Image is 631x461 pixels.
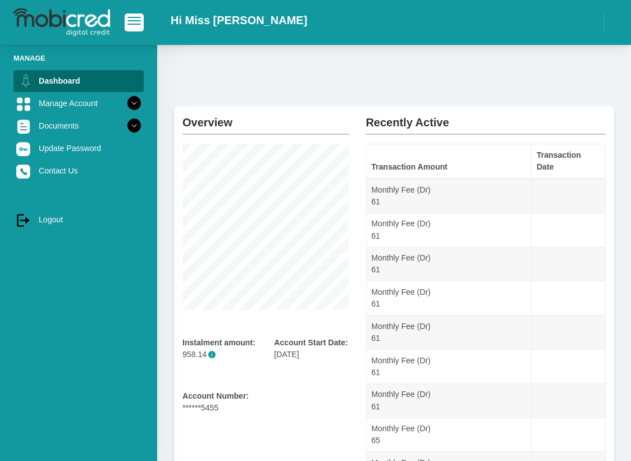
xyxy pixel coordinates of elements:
a: Documents [13,115,144,136]
a: Manage Account [13,93,144,114]
td: Monthly Fee (Dr) 61 [366,179,532,213]
b: Account Start Date: [274,338,347,347]
td: Monthly Fee (Dr) 61 [366,316,532,350]
p: 958.14 [182,349,257,360]
h2: Overview [182,107,349,129]
h2: Recently Active [366,107,606,129]
th: Transaction Amount [366,144,532,179]
td: Monthly Fee (Dr) 61 [366,247,532,281]
a: Contact Us [13,160,144,181]
a: Update Password [13,138,144,159]
td: Monthly Fee (Dr) 61 [366,349,532,384]
b: Account Number: [182,391,249,400]
li: Manage [13,53,144,63]
h2: Hi Miss [PERSON_NAME] [171,13,307,27]
a: Dashboard [13,70,144,92]
b: Instalment amount: [182,338,255,347]
td: Monthly Fee (Dr) 61 [366,384,532,418]
img: logo-mobicred.svg [13,8,110,36]
td: Monthly Fee (Dr) 65 [366,418,532,452]
a: Logout [13,209,144,230]
div: [DATE] [274,337,349,360]
th: Transaction Date [532,144,606,179]
span: i [208,351,216,358]
td: Monthly Fee (Dr) 61 [366,213,532,247]
td: Monthly Fee (Dr) 61 [366,281,532,316]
